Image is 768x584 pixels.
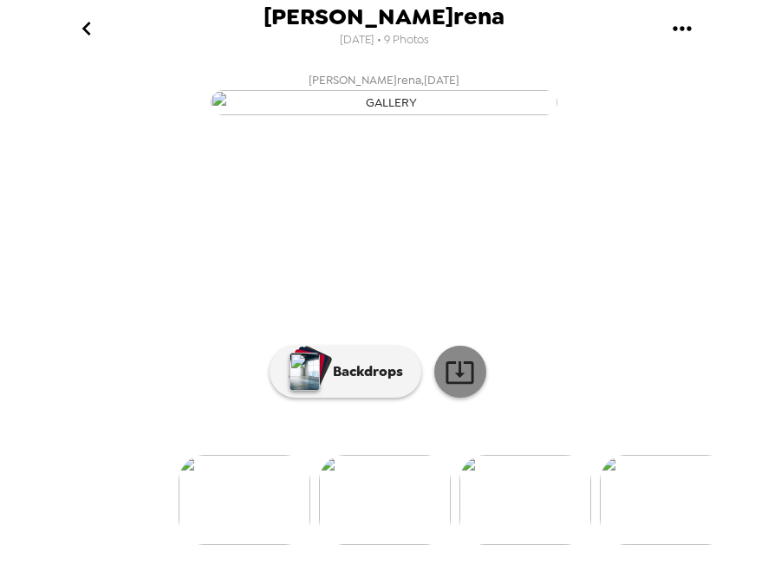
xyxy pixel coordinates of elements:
[319,455,451,545] img: gallery
[600,455,732,545] img: gallery
[179,455,310,545] img: gallery
[309,70,459,90] span: [PERSON_NAME]rena , [DATE]
[211,90,557,115] img: gallery
[459,455,591,545] img: gallery
[270,346,421,398] button: Backdrops
[324,361,403,382] p: Backdrops
[340,29,429,52] span: [DATE] • 9 Photos
[37,65,731,120] button: [PERSON_NAME]rena,[DATE]
[264,5,504,29] span: [PERSON_NAME]rena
